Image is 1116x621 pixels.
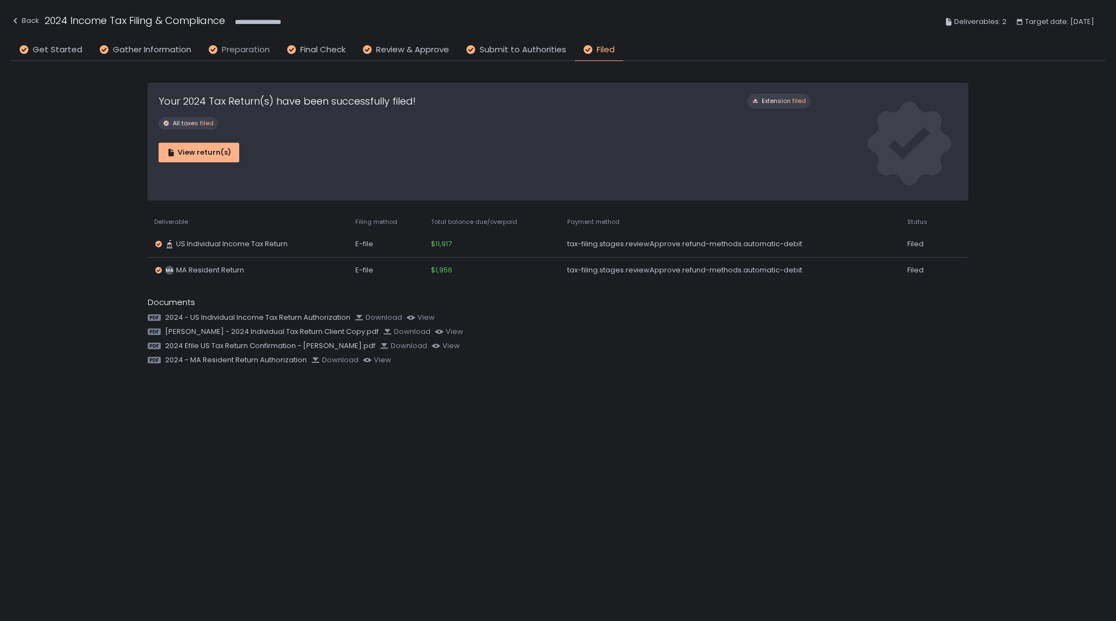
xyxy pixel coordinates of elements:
[159,94,416,108] h1: Your 2024 Tax Return(s) have been successfully filed!
[173,119,214,127] span: All taxes filed
[165,341,375,351] span: 2024 Efile US Tax Return Confirmation - [PERSON_NAME].pdf
[435,327,463,337] button: view
[431,265,452,275] span: $1,956
[300,44,345,56] span: Final Check
[567,218,620,226] span: Payment method
[355,313,402,322] button: Download
[154,218,188,226] span: Deliverable
[431,239,452,249] span: $11,917
[176,239,288,249] span: US Individual Income Tax Return
[45,13,225,28] h1: 2024 Income Tax Filing & Compliance
[480,44,566,56] span: Submit to Authorities
[165,313,350,322] span: 2024 - US Individual Income Tax Return Authorization
[311,355,359,365] button: Download
[431,218,517,226] span: Total balance due/overpaid
[383,327,430,337] button: Download
[11,14,39,27] div: Back
[222,44,270,56] span: Preparation
[167,148,231,157] div: View return(s)
[165,327,379,337] span: [PERSON_NAME] - 2024 Individual Tax Return Client Copy.pdf
[1025,15,1094,28] span: Target date: [DATE]
[113,44,191,56] span: Gather Information
[954,15,1006,28] span: Deliverables: 2
[432,341,460,351] button: view
[148,296,968,309] div: Documents
[380,341,427,351] button: Download
[166,267,173,273] text: MA
[597,44,615,56] span: Filed
[907,239,940,249] div: Filed
[907,265,940,275] div: Filed
[376,44,449,56] span: Review & Approve
[355,218,397,226] span: Filing method
[567,239,802,249] span: tax-filing.stages.reviewApprove.refund-methods.automatic-debit
[407,313,435,322] button: view
[355,239,418,249] div: E-file
[165,355,307,365] span: 2024 - MA Resident Return Authorization
[363,355,391,365] button: view
[11,13,39,31] button: Back
[159,143,239,162] button: View return(s)
[567,265,802,275] span: tax-filing.stages.reviewApprove.refund-methods.automatic-debit
[907,218,927,226] span: Status
[762,97,806,105] span: Extension filed
[33,44,82,56] span: Get Started
[176,265,244,275] span: MA Resident Return
[355,265,418,275] div: E-file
